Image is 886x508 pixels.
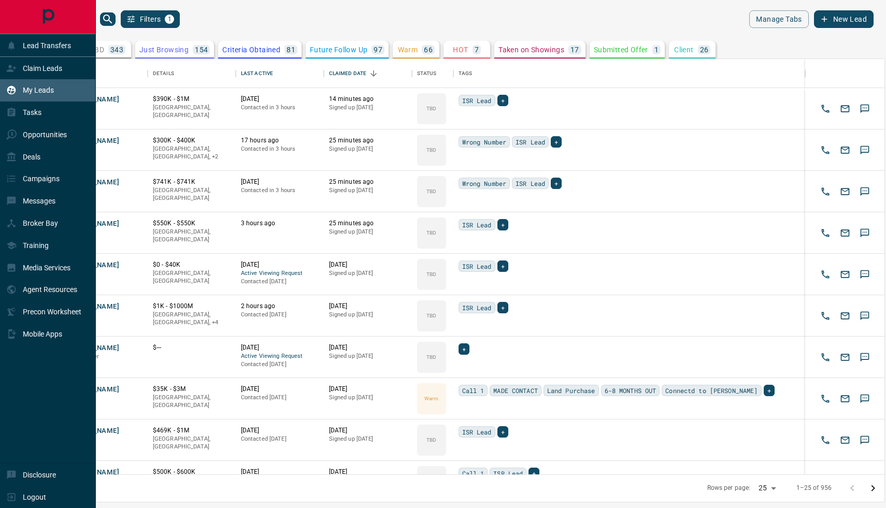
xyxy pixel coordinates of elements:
[153,219,231,228] p: $550K - $550K
[153,145,231,161] p: West End, Toronto
[329,269,407,278] p: Signed up [DATE]
[329,228,407,236] p: Signed up [DATE]
[153,435,231,451] p: [GEOGRAPHIC_DATA], [GEOGRAPHIC_DATA]
[818,184,833,199] button: Call
[462,137,507,147] span: Wrong Number
[814,10,874,28] button: New Lead
[860,228,870,238] svg: Sms
[329,435,407,443] p: Signed up [DATE]
[329,136,407,145] p: 25 minutes ago
[329,426,407,435] p: [DATE]
[366,66,381,81] button: Sort
[700,46,709,53] p: 26
[241,394,319,402] p: Contacted [DATE]
[100,12,116,26] button: search button
[153,136,231,145] p: $300K - $400K
[818,308,833,324] button: Call
[837,350,853,365] button: Email
[501,261,505,271] span: +
[241,343,319,352] p: [DATE]
[860,435,870,445] svg: Sms
[329,343,407,352] p: [DATE]
[121,10,180,28] button: Filters1
[532,468,536,478] span: +
[329,145,407,153] p: Signed up [DATE]
[528,468,539,479] div: +
[857,391,873,407] button: SMS
[860,104,870,114] svg: Sms
[820,104,831,114] svg: Call
[594,46,648,53] p: Submitted Offer
[426,187,436,195] p: TBD
[857,474,873,489] button: SMS
[241,178,319,186] p: [DATE]
[820,145,831,155] svg: Call
[837,101,853,117] button: Email
[818,142,833,158] button: Call
[153,269,231,285] p: [GEOGRAPHIC_DATA], [GEOGRAPHIC_DATA]
[497,95,508,106] div: +
[837,391,853,407] button: Email
[840,435,850,445] svg: Email
[462,178,507,188] span: Wrong Number
[840,104,850,114] svg: Email
[837,225,853,241] button: Email
[820,228,831,238] svg: Call
[374,46,382,53] p: 97
[665,385,758,396] span: Connectd to [PERSON_NAME]
[153,302,231,311] p: $1K - $1000M
[426,146,436,154] p: TBD
[241,360,319,369] p: Contacted [DATE]
[459,59,473,88] div: Tags
[153,385,231,394] p: $35K - $3M
[818,101,833,117] button: Call
[241,145,319,153] p: Contacted in 3 hours
[857,267,873,282] button: SMS
[153,426,231,435] p: $469K - $1M
[501,95,505,106] span: +
[153,104,231,120] p: [GEOGRAPHIC_DATA], [GEOGRAPHIC_DATA]
[837,432,853,448] button: Email
[501,220,505,230] span: +
[498,46,564,53] p: Taken on Showings
[329,302,407,311] p: [DATE]
[329,468,407,476] p: [DATE]
[241,435,319,443] p: Contacted [DATE]
[860,311,870,321] svg: Sms
[551,178,562,189] div: +
[837,184,853,199] button: Email
[857,350,873,365] button: SMS
[310,46,367,53] p: Future Follow Up
[493,468,523,478] span: ISR Lead
[837,267,853,282] button: Email
[547,385,595,396] span: Land Purchase
[195,46,208,53] p: 154
[840,269,850,280] svg: Email
[820,435,831,445] svg: Call
[860,269,870,280] svg: Sms
[426,229,436,237] p: TBD
[153,468,231,476] p: $500K - $600K
[329,352,407,360] p: Signed up [DATE]
[516,178,545,188] span: ISR Lead
[241,95,319,104] p: [DATE]
[462,344,466,354] span: +
[570,46,579,53] p: 17
[840,311,850,321] svg: Email
[860,145,870,155] svg: Sms
[497,426,508,438] div: +
[241,186,319,195] p: Contacted in 3 hours
[426,105,436,112] p: TBD
[475,46,479,53] p: 7
[153,228,231,244] p: [GEOGRAPHIC_DATA], [GEOGRAPHIC_DATA]
[241,302,319,311] p: 2 hours ago
[426,312,436,320] p: TBD
[497,219,508,230] div: +
[840,145,850,155] svg: Email
[857,101,873,117] button: SMS
[863,478,883,499] button: Go to next page
[241,59,273,88] div: Last Active
[860,394,870,404] svg: Sms
[796,484,832,492] p: 1–25 of 956
[840,352,850,362] svg: Email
